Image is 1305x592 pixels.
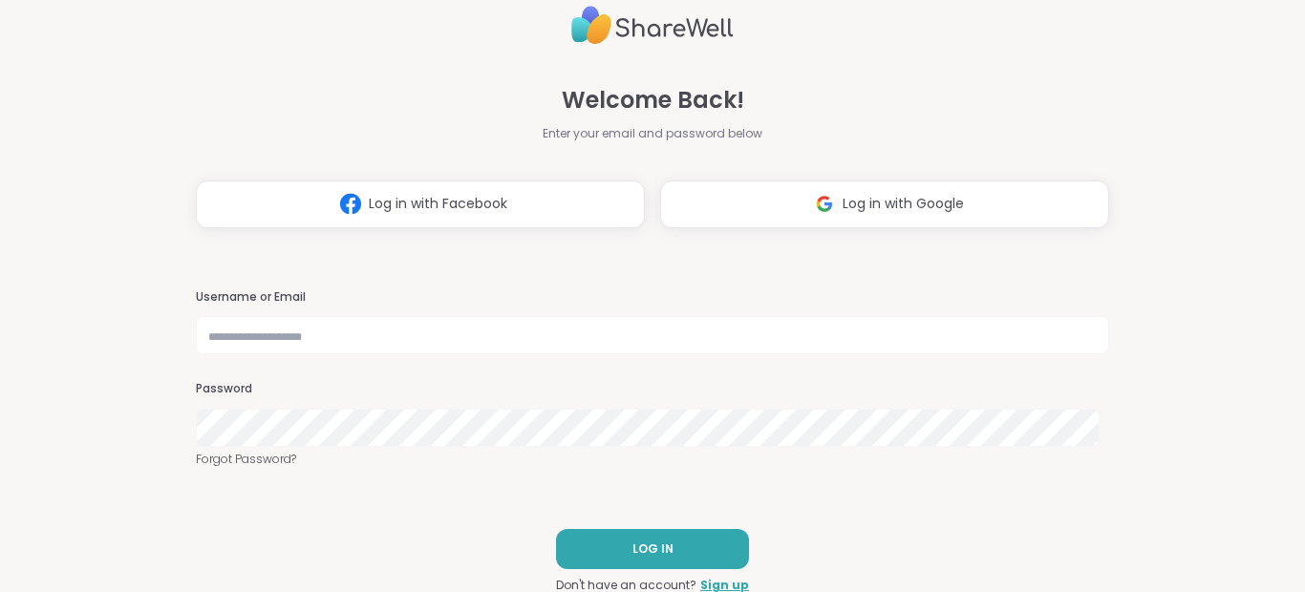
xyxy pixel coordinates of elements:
[196,289,1109,306] h3: Username or Email
[660,180,1109,228] button: Log in with Google
[369,194,507,214] span: Log in with Facebook
[632,540,674,558] span: LOG IN
[543,125,762,142] span: Enter your email and password below
[196,451,1109,468] a: Forgot Password?
[806,186,843,222] img: ShareWell Logomark
[196,381,1109,397] h3: Password
[843,194,964,214] span: Log in with Google
[332,186,369,222] img: ShareWell Logomark
[562,83,744,117] span: Welcome Back!
[556,529,749,569] button: LOG IN
[196,180,645,228] button: Log in with Facebook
